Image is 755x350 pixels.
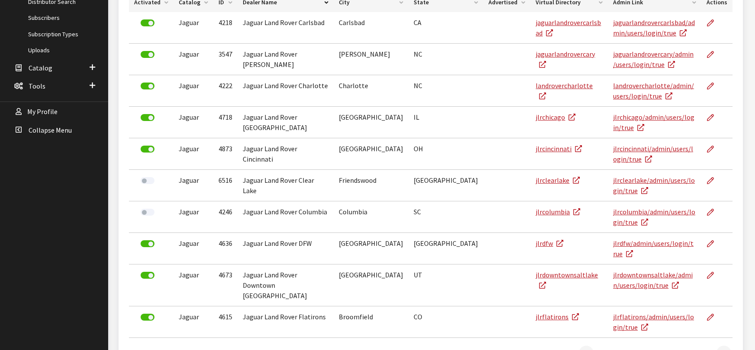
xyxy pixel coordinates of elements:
[173,12,213,44] td: Jaguar
[613,144,693,163] a: jlrcincinnati/admin/users/login/true
[408,233,483,264] td: [GEOGRAPHIC_DATA]
[173,138,213,170] td: Jaguar
[334,75,408,107] td: Charlotte
[707,201,721,223] a: Edit Dealer
[334,44,408,75] td: [PERSON_NAME]
[536,176,580,185] a: jlrclearlake
[408,170,483,201] td: [GEOGRAPHIC_DATA]
[334,170,408,201] td: Friendswood
[613,239,694,258] a: jlrdfw/admin/users/login/true
[408,75,483,107] td: NC
[613,312,694,331] a: jlrflatirons/admin/users/login/true
[213,233,238,264] td: 4636
[238,233,334,264] td: Jaguar Land Rover DFW
[238,306,334,338] td: Jaguar Land Rover Flatirons
[408,12,483,44] td: CA
[173,264,213,306] td: Jaguar
[141,272,154,279] label: Deactivate Dealer
[141,314,154,321] label: Deactivate Dealer
[334,201,408,233] td: Columbia
[238,12,334,44] td: Jaguar Land Rover Carlsbad
[408,138,483,170] td: OH
[334,233,408,264] td: [GEOGRAPHIC_DATA]
[141,177,154,184] label: Activate Dealer
[707,107,721,128] a: Edit Dealer
[334,306,408,338] td: Broomfield
[536,144,582,153] a: jlrcincinnati
[707,12,721,34] a: Edit Dealer
[334,264,408,306] td: [GEOGRAPHIC_DATA]
[29,64,52,72] span: Catalog
[536,270,598,290] a: jlrdowntownsaltlake
[707,233,721,255] a: Edit Dealer
[408,264,483,306] td: UT
[536,312,579,321] a: jlrflatirons
[213,107,238,138] td: 4718
[613,50,694,69] a: jaguarlandrovercary/admin/users/login/true
[707,170,721,191] a: Edit Dealer
[707,44,721,65] a: Edit Dealer
[613,270,693,290] a: jlrdowntownsaltlake/admin/users/login/true
[173,107,213,138] td: Jaguar
[536,50,595,69] a: jaguarlandrovercary
[213,12,238,44] td: 4218
[334,107,408,138] td: [GEOGRAPHIC_DATA]
[536,81,593,100] a: landrovercharlotte
[238,201,334,233] td: Jaguar Land Rover Columbia
[173,201,213,233] td: Jaguar
[707,75,721,97] a: Edit Dealer
[213,201,238,233] td: 4246
[173,44,213,75] td: Jaguar
[408,306,483,338] td: CO
[213,170,238,201] td: 6516
[141,51,154,58] label: Deactivate Dealer
[613,81,694,100] a: landrovercharlotte/admin/users/login/true
[238,264,334,306] td: Jaguar Land Rover Downtown [GEOGRAPHIC_DATA]
[536,113,575,121] a: jlrchicago
[613,113,694,132] a: jlrchicago/admin/users/login/true
[213,75,238,107] td: 4222
[141,19,154,26] label: Deactivate Dealer
[238,138,334,170] td: Jaguar Land Rover Cincinnati
[707,306,721,328] a: Edit Dealer
[173,170,213,201] td: Jaguar
[707,138,721,160] a: Edit Dealer
[238,75,334,107] td: Jaguar Land Rover Charlotte
[141,114,154,121] label: Deactivate Dealer
[613,207,695,226] a: jlrcolumbia/admin/users/login/true
[27,108,58,116] span: My Profile
[141,240,154,247] label: Deactivate Dealer
[408,44,483,75] td: NC
[141,146,154,153] label: Deactivate Dealer
[213,138,238,170] td: 4873
[141,83,154,89] label: Deactivate Dealer
[173,306,213,338] td: Jaguar
[29,82,45,90] span: Tools
[29,126,72,134] span: Collapse Menu
[173,75,213,107] td: Jaguar
[173,233,213,264] td: Jaguar
[613,18,695,37] a: jaguarlandrovercarlsbad/admin/users/login/true
[213,306,238,338] td: 4615
[238,44,334,75] td: Jaguar Land Rover [PERSON_NAME]
[536,207,580,216] a: jlrcolumbia
[536,239,563,248] a: jlrdfw
[408,107,483,138] td: IL
[238,170,334,201] td: Jaguar Land Rover Clear Lake
[141,209,154,216] label: Activate Dealer
[613,176,695,195] a: jlrclearlake/admin/users/login/true
[408,201,483,233] td: SC
[213,264,238,306] td: 4673
[707,264,721,286] a: Edit Dealer
[213,44,238,75] td: 3547
[334,138,408,170] td: [GEOGRAPHIC_DATA]
[334,12,408,44] td: Carlsbad
[238,107,334,138] td: Jaguar Land Rover [GEOGRAPHIC_DATA]
[536,18,601,37] a: jaguarlandrovercarlsbad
